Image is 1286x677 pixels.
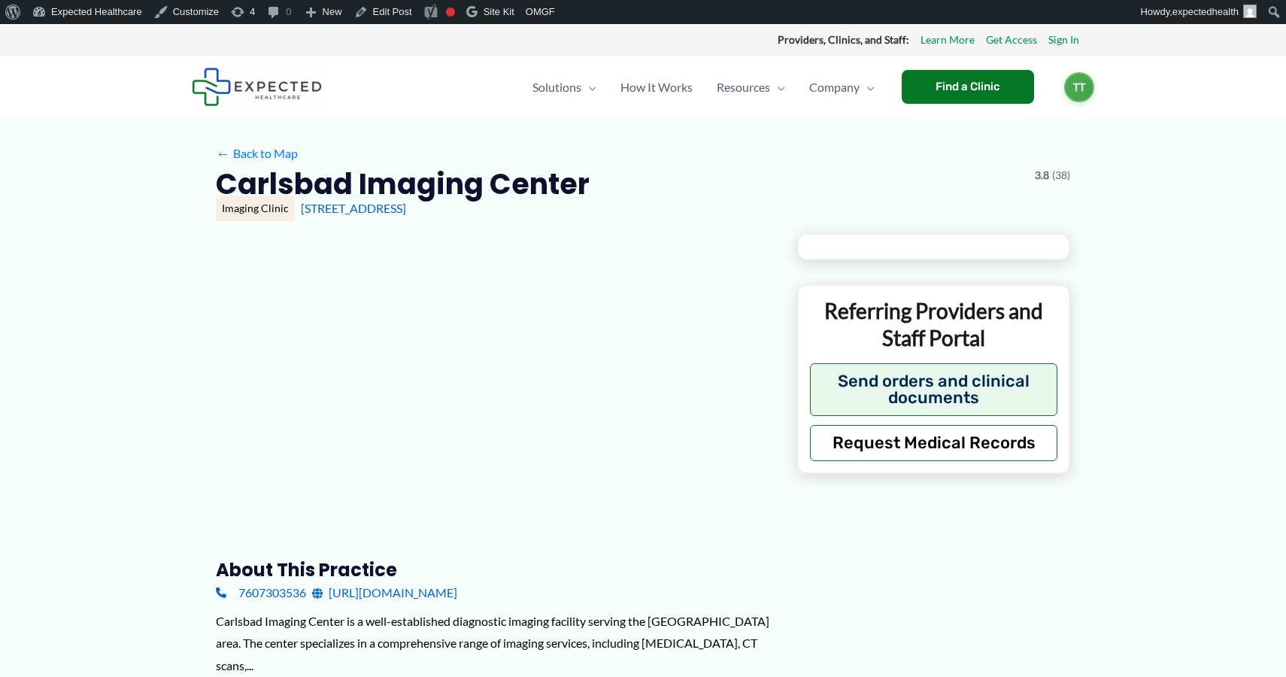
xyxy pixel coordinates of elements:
[717,61,770,114] span: Resources
[810,425,1057,461] button: Request Medical Records
[810,363,1057,416] button: Send orders and clinical documents
[608,61,705,114] a: How It Works
[192,68,322,106] img: Expected Healthcare Logo - side, dark font, small
[1035,165,1049,185] span: 3.8
[1052,165,1070,185] span: (38)
[809,61,860,114] span: Company
[797,61,887,114] a: CompanyMenu Toggle
[301,201,406,215] a: [STREET_ADDRESS]
[1064,72,1094,102] a: TT
[581,61,596,114] span: Menu Toggle
[860,61,875,114] span: Menu Toggle
[216,142,298,165] a: ←Back to Map
[216,146,230,160] span: ←
[520,61,887,114] nav: Primary Site Navigation
[705,61,797,114] a: ResourcesMenu Toggle
[770,61,785,114] span: Menu Toggle
[216,196,295,221] div: Imaging Clinic
[446,8,455,17] div: Focus keyphrase not set
[902,70,1034,104] a: Find a Clinic
[778,33,909,46] strong: Providers, Clinics, and Staff:
[216,165,590,202] h2: Carlsbad Imaging Center
[532,61,581,114] span: Solutions
[1048,30,1079,50] a: Sign In
[312,581,457,604] a: [URL][DOMAIN_NAME]
[216,558,773,581] h3: About this practice
[216,610,773,677] div: Carlsbad Imaging Center is a well-established diagnostic imaging facility serving the [GEOGRAPHIC...
[810,297,1057,352] p: Referring Providers and Staff Portal
[1172,6,1239,17] span: expectedhealth
[520,61,608,114] a: SolutionsMenu Toggle
[484,6,514,17] span: Site Kit
[986,30,1037,50] a: Get Access
[921,30,975,50] a: Learn More
[216,581,306,604] a: 7607303536
[620,61,693,114] span: How It Works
